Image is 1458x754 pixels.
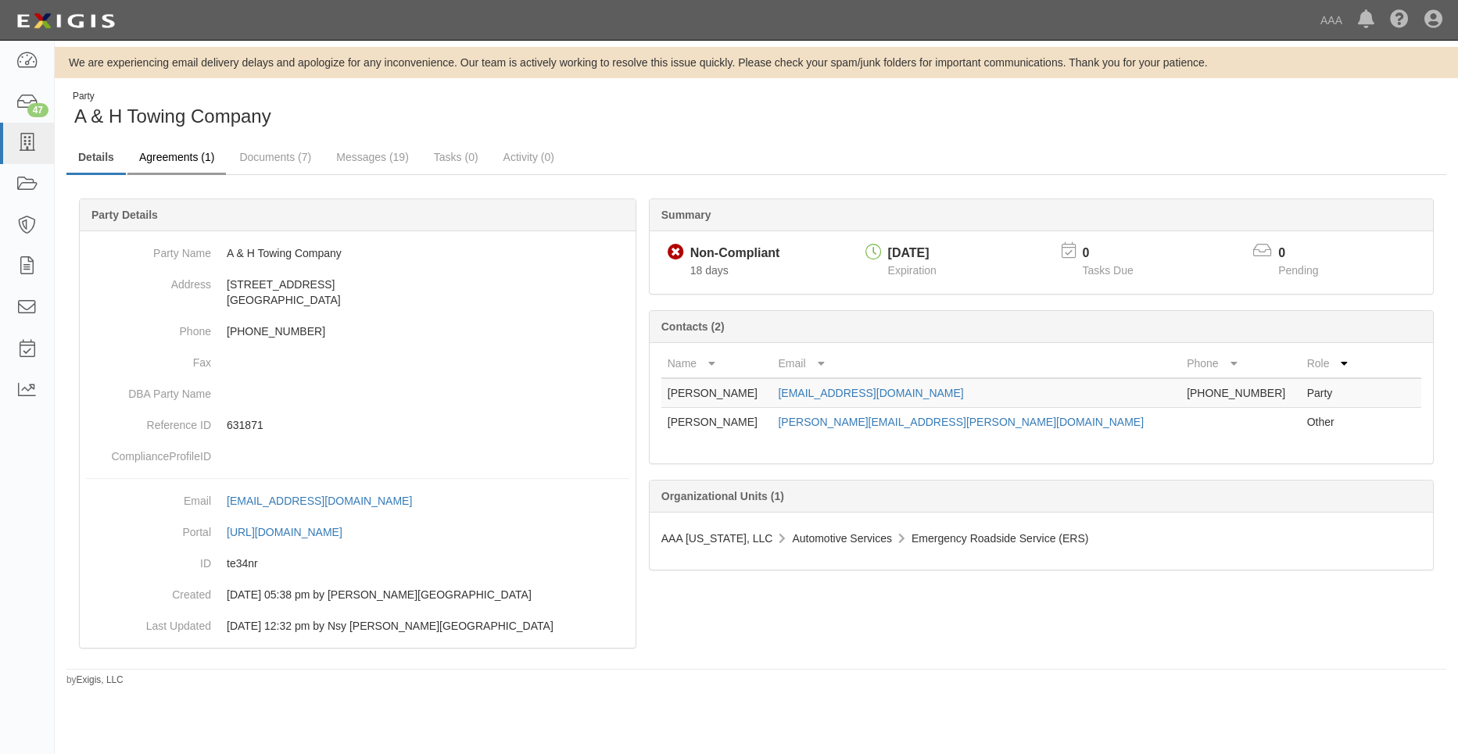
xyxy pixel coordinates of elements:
td: Other [1301,408,1359,437]
a: [EMAIL_ADDRESS][DOMAIN_NAME] [227,495,429,507]
p: 0 [1082,245,1152,263]
td: [PERSON_NAME] [661,408,772,437]
dt: ID [86,548,211,571]
span: AAA [US_STATE], LLC [661,532,773,545]
b: Organizational Units (1) [661,490,784,502]
td: [PERSON_NAME] [661,378,772,408]
dt: Fax [86,347,211,370]
dt: Portal [86,516,211,540]
a: [EMAIL_ADDRESS][DOMAIN_NAME] [778,387,963,399]
a: [PERSON_NAME][EMAIL_ADDRESS][PERSON_NAME][DOMAIN_NAME] [778,416,1144,428]
span: Tasks Due [1082,264,1133,277]
i: Non-Compliant [668,245,684,261]
dd: [STREET_ADDRESS] [GEOGRAPHIC_DATA] [86,269,629,316]
a: AAA [1313,5,1350,36]
img: logo-5460c22ac91f19d4615b14bd174203de0afe785f0fc80cf4dbbc73dc1793850b.png [12,7,120,35]
b: Summary [661,209,711,221]
span: Pending [1278,264,1318,277]
span: Emergency Roadside Service (ERS) [912,532,1088,545]
p: 0 [1278,245,1338,263]
dd: A & H Towing Company [86,238,629,269]
a: Messages (19) [324,141,421,173]
dd: te34nr [86,548,629,579]
td: [PHONE_NUMBER] [1180,378,1301,408]
a: Agreements (1) [127,141,226,175]
th: Phone [1180,349,1301,378]
th: Email [772,349,1180,378]
a: Tasks (0) [422,141,490,173]
p: 631871 [227,417,629,433]
div: Party [73,90,271,103]
div: We are experiencing email delivery delays and apologize for any inconvenience. Our team is active... [55,55,1458,70]
dt: Created [86,579,211,602]
dt: Address [86,269,211,292]
a: Details [66,141,126,175]
dt: Last Updated [86,610,211,634]
div: [EMAIL_ADDRESS][DOMAIN_NAME] [227,493,412,509]
small: by [66,674,124,687]
i: Help Center - Complianz [1390,11,1409,30]
dt: DBA Party Name [86,378,211,402]
span: Since 08/02/2025 [690,264,729,277]
a: [URL][DOMAIN_NAME] [227,526,360,538]
dt: Party Name [86,238,211,261]
a: Documents (7) [227,141,323,173]
div: 47 [27,103,48,117]
a: Exigis, LLC [77,674,124,685]
b: Contacts (2) [661,320,725,333]
dd: 09/17/2024 05:38 pm by Nsy Archibong-Usoro [86,579,629,610]
div: A & H Towing Company [66,90,745,130]
th: Name [661,349,772,378]
dt: Phone [86,316,211,339]
th: Role [1301,349,1359,378]
div: [DATE] [888,245,937,263]
span: Expiration [888,264,937,277]
div: Non-Compliant [690,245,780,263]
b: Party Details [91,209,158,221]
dt: Email [86,485,211,509]
dt: ComplianceProfileID [86,441,211,464]
dd: [PHONE_NUMBER] [86,316,629,347]
dt: Reference ID [86,409,211,433]
dd: 10/08/2024 12:32 pm by Nsy Archibong-Usoro [86,610,629,641]
td: Party [1301,378,1359,408]
span: A & H Towing Company [74,105,271,127]
a: Activity (0) [492,141,566,173]
span: Automotive Services [792,532,892,545]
